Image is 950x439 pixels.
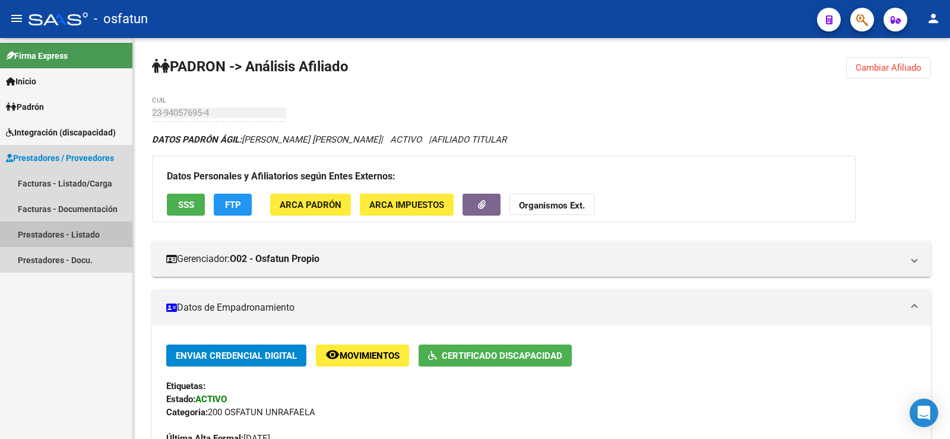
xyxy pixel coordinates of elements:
[316,345,409,367] button: Movimientos
[152,241,931,277] mat-expansion-panel-header: Gerenciador:O02 - Osfatun Propio
[166,406,917,419] div: 200 OSFATUN UNRAFAELA
[6,126,116,139] span: Integración (discapacidad)
[167,168,841,185] h3: Datos Personales y Afiliatorios según Entes Externos:
[6,75,36,88] span: Inicio
[152,134,381,145] span: [PERSON_NAME] [PERSON_NAME]
[214,194,252,216] button: FTP
[176,350,297,361] span: Enviar Credencial Digital
[178,200,194,210] span: SSS
[280,200,341,210] span: ARCA Padrón
[94,6,148,32] span: - osfatun
[152,134,242,145] strong: DATOS PADRÓN ÁGIL:
[9,11,24,26] mat-icon: menu
[166,407,208,418] strong: Categoria:
[509,194,594,216] button: Organismos Ext.
[167,194,205,216] button: SSS
[166,394,195,405] strong: Estado:
[519,200,585,211] strong: Organismos Ext.
[166,252,902,266] mat-panel-title: Gerenciador:
[369,200,444,210] span: ARCA Impuestos
[910,399,938,427] div: Open Intercom Messenger
[6,151,114,165] span: Prestadores / Proveedores
[230,252,319,266] strong: O02 - Osfatun Propio
[856,62,921,73] span: Cambiar Afiliado
[419,345,572,367] button: Certificado Discapacidad
[225,200,241,210] span: FTP
[152,290,931,326] mat-expansion-panel-header: Datos de Empadronamiento
[340,350,400,361] span: Movimientos
[195,394,227,405] strong: ACTIVO
[166,345,306,367] button: Enviar Credencial Digital
[166,301,902,314] mat-panel-title: Datos de Empadronamiento
[152,58,349,75] strong: PADRON -> Análisis Afiliado
[442,350,562,361] span: Certificado Discapacidad
[6,49,68,62] span: Firma Express
[270,194,351,216] button: ARCA Padrón
[846,57,931,78] button: Cambiar Afiliado
[166,381,205,391] strong: Etiquetas:
[152,134,506,145] i: | ACTIVO |
[325,348,340,362] mat-icon: remove_red_eye
[6,100,44,113] span: Padrón
[360,194,454,216] button: ARCA Impuestos
[431,134,506,145] span: AFILIADO TITULAR
[926,11,940,26] mat-icon: person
